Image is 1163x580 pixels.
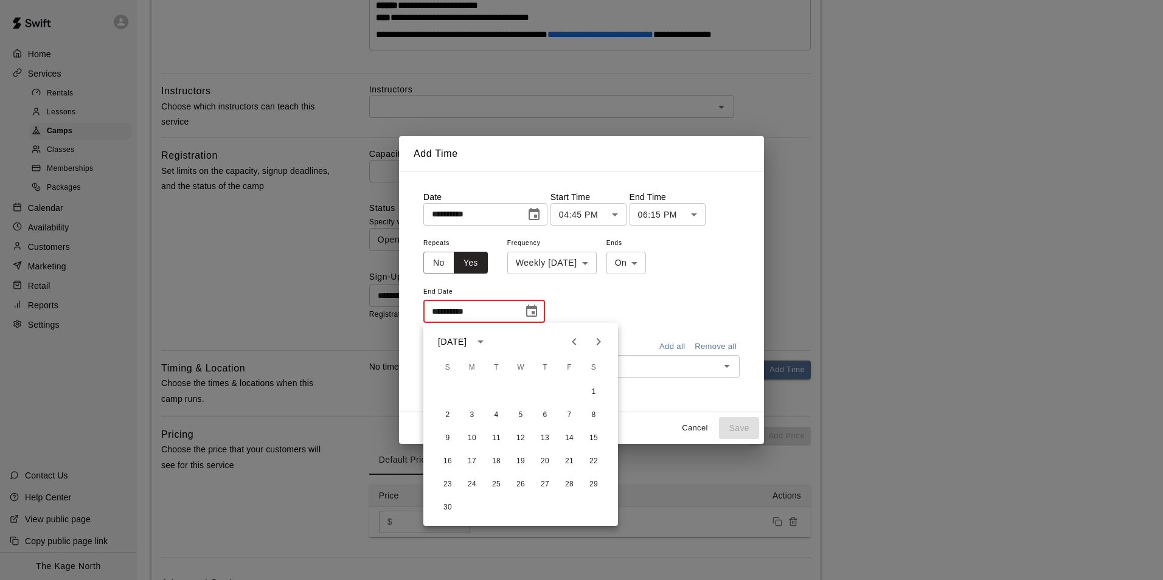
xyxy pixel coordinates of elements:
button: 22 [583,451,605,472]
button: Cancel [675,419,714,438]
button: Remove all [692,337,740,356]
div: On [606,252,647,274]
button: 5 [510,404,532,426]
div: [DATE] [438,336,467,348]
div: Weekly [DATE] [507,252,597,274]
h2: Add Time [399,136,764,171]
button: 14 [558,427,580,449]
button: 21 [558,451,580,472]
div: outlined button group [423,252,488,274]
button: Previous month [562,330,586,354]
div: 06:15 PM [630,203,706,226]
button: 3 [461,404,483,426]
span: Friday [558,356,580,380]
span: Saturday [583,356,605,380]
button: 25 [485,474,507,495]
p: Start Time [550,191,627,203]
div: 04:45 PM [550,203,627,226]
button: 19 [510,451,532,472]
button: Choose date [519,299,544,323]
button: 12 [510,427,532,449]
p: Date [423,191,547,203]
button: 17 [461,451,483,472]
button: 16 [437,451,459,472]
button: 28 [558,474,580,495]
span: Repeats [423,235,498,252]
span: Wednesday [510,356,532,380]
button: Yes [454,252,488,274]
span: Sunday [437,356,459,380]
span: Frequency [507,235,597,252]
button: Open [718,357,735,375]
span: End Date [423,284,545,300]
button: 10 [461,427,483,449]
button: 23 [437,474,459,495]
button: 26 [510,474,532,495]
button: 29 [583,474,605,495]
button: 4 [485,404,507,426]
button: Add all [653,337,692,356]
button: 1 [583,381,605,403]
button: 8 [583,404,605,426]
button: 20 [534,451,556,472]
button: Choose date, selected date is Oct 27, 2025 [522,202,546,227]
span: Ends [606,235,647,252]
p: End Time [630,191,706,203]
button: 9 [437,427,459,449]
button: 6 [534,404,556,426]
button: 18 [485,451,507,472]
button: 11 [485,427,507,449]
button: No [423,252,454,274]
span: Thursday [534,356,556,380]
button: 15 [583,427,605,449]
button: 30 [437,497,459,519]
button: 13 [534,427,556,449]
button: 24 [461,474,483,495]
button: 27 [534,474,556,495]
button: Next month [586,330,611,354]
button: 7 [558,404,580,426]
span: Monday [461,356,483,380]
button: 2 [437,404,459,426]
button: calendar view is open, switch to year view [470,331,491,352]
span: Tuesday [485,356,507,380]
